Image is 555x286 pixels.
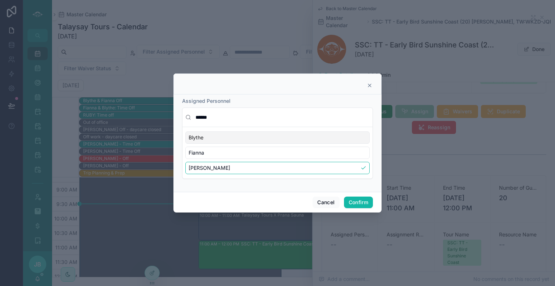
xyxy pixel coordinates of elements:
span: Blythe [189,134,203,141]
div: Suggestions [182,127,373,178]
button: Cancel [313,197,339,208]
span: Fianna [189,149,204,156]
button: Confirm [344,197,373,208]
span: [PERSON_NAME] [189,164,230,172]
span: Assigned Personnel [182,98,231,104]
